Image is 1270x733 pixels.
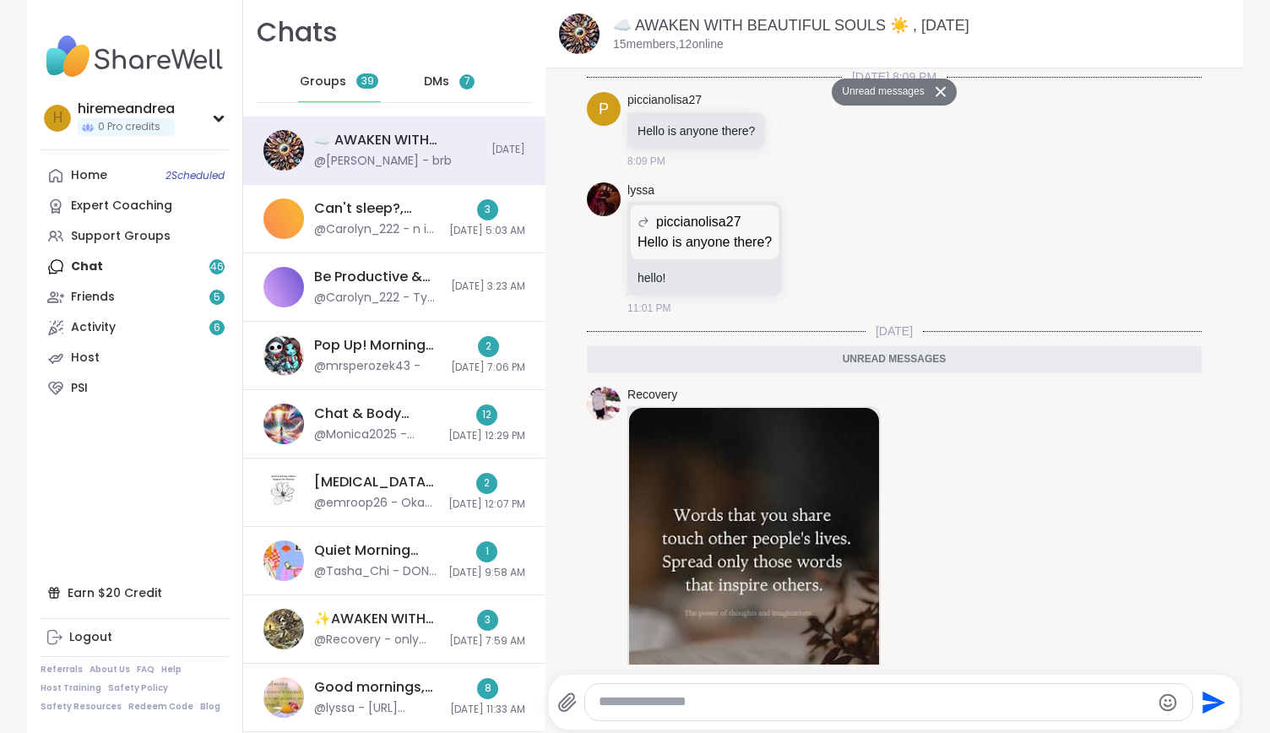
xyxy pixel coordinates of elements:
div: Logout [69,629,112,646]
span: 39 [361,74,374,89]
div: @Carolyn_222 - n i returned everything at face value all the same [314,221,439,238]
img: Chat & Body Double , Oct 10 [263,404,304,444]
div: @Carolyn_222 - Ty @Monica2025 for the safe space in the leate night 🌙. [314,290,441,307]
a: Activity6 [41,312,229,343]
button: Send [1193,683,1231,721]
span: p [599,98,609,121]
div: 1 [476,541,497,562]
a: About Us [90,664,130,676]
span: [DATE] 5:03 AM [449,224,525,238]
span: 5 [214,290,220,305]
div: Activity [71,319,116,336]
a: Safety Policy [108,682,168,694]
a: Help [161,664,182,676]
span: 8:09 PM [627,154,665,169]
span: [DATE] 3:23 AM [451,280,525,294]
div: 3 [477,199,498,220]
span: Groups [300,73,346,90]
div: Earn $20 Credit [41,578,229,608]
a: Redeem Code [128,701,193,713]
span: [DATE] [866,323,923,339]
button: Unread messages [832,79,929,106]
div: hiremeandrea [78,100,175,118]
a: PSI [41,373,229,404]
div: 2 [478,336,499,357]
div: Home [71,167,107,184]
p: hello! [638,269,772,286]
span: [DATE] 9:58 AM [448,566,525,580]
div: Can't sleep?, [DATE] [314,199,439,218]
div: Friends [71,289,115,306]
p: Hello is anyone there? [638,232,772,252]
span: [DATE] [491,143,525,157]
a: Recovery [627,387,677,404]
img: Be Productive & Chatty - Body Doubling , Oct 11 [263,267,304,307]
a: Expert Coaching [41,191,229,221]
div: PSI [71,380,88,397]
div: Expert Coaching [71,198,172,214]
div: @emroop26 - Okay. Thank you. I saw that it says only the first 16 people. I was the 24th so I ass... [314,495,438,512]
span: 11:01 PM [627,301,670,316]
span: [DATE] 7:06 PM [451,361,525,375]
a: Safety Resources [41,701,122,713]
span: [DATE] 12:29 PM [448,429,525,443]
a: Logout [41,622,229,653]
img: Can't sleep?, Oct 11 [263,198,304,239]
a: Host Training [41,682,101,694]
div: Pop Up! Morning Session!, [DATE] [314,336,441,355]
a: Referrals [41,664,83,676]
img: Stillbirth & Early Infant Loss Support for Parents, Oct 10 [263,472,304,513]
div: @[PERSON_NAME] - brb [314,153,452,170]
div: 12 [476,405,497,426]
a: lyssa [627,182,654,199]
div: Be Productive & Chatty - Body Doubling , [DATE] [314,268,441,286]
div: ☁️ AWAKEN WITH BEAUTIFUL SOULS ☀️ , [DATE] [314,131,481,149]
span: [DATE] 12:07 PM [448,497,525,512]
img: Pop Up! Morning Session!, Oct 10 [263,335,304,376]
h1: Chats [257,14,338,52]
img: https://sharewell-space-live.sfo3.digitaloceanspaces.com/user-generated/c703a1d2-29a7-4d77-aef4-3... [587,387,621,421]
div: [MEDICAL_DATA] & Early Infant Loss Support for Parents, [DATE] [314,473,438,491]
img: ✨AWAKEN WITH BEAUTIFUL SOULS✨, Oct 10 [263,609,304,649]
p: Hello is anyone there? [638,122,755,139]
div: 8 [477,678,498,699]
div: @Monica2025 - [URL][DOMAIN_NAME] [314,426,438,443]
button: Emoji picker [1158,692,1178,713]
a: Support Groups [41,221,229,252]
a: Blog [200,701,220,713]
a: Friends5 [41,282,229,312]
div: 2 [476,473,497,494]
div: @lyssa - [URL][DOMAIN_NAME] [314,700,440,717]
div: Unread messages [587,346,1202,373]
div: Quiet Morning Body Doubling For Productivity, [DATE] [314,541,438,560]
img: ☁️ AWAKEN WITH BEAUTIFUL SOULS ☀️ , Oct 12 [559,14,600,54]
div: Chat & Body Double , [DATE] [314,405,438,423]
span: [DATE] 11:33 AM [450,703,525,717]
span: 6 [214,321,220,335]
a: Home2Scheduled [41,160,229,191]
span: 2 Scheduled [166,169,225,182]
img: ShareWell Nav Logo [41,27,229,86]
span: 7 [464,74,470,89]
span: piccianolisa27 [656,212,741,232]
div: @Recovery - only the key to the future and present! [314,632,439,649]
img: https://sharewell-space-live.sfo3.digitaloceanspaces.com/user-generated/5ec7d22b-bff4-42bd-9ffa-4... [587,182,621,216]
img: ☁️ AWAKEN WITH BEAUTIFUL SOULS ☀️ , Oct 12 [263,130,304,171]
div: @mrsperozek43 - [314,358,421,375]
span: DMs [424,73,449,90]
div: Host [71,350,100,366]
a: piccianolisa27 [627,92,702,109]
div: Support Groups [71,228,171,245]
div: @Tasha_Chi - DONE - breakfast DONE - take meds DONE - BCR Review: Organize support documentation [314,563,438,580]
p: 15 members, 12 online [613,36,724,53]
img: Quiet Morning Body Doubling For Productivity, Oct 10 [263,540,304,581]
a: Host [41,343,229,373]
span: 0 Pro credits [98,120,160,134]
img: Good mornings, goals and gratitude's, Oct 09 [263,677,304,718]
a: FAQ [137,664,155,676]
div: 3 [477,610,498,631]
textarea: Type your message [599,693,1150,711]
span: [DATE] 7:59 AM [449,634,525,649]
span: h [53,107,62,129]
span: [DATE] 8:09 PM [842,68,947,85]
